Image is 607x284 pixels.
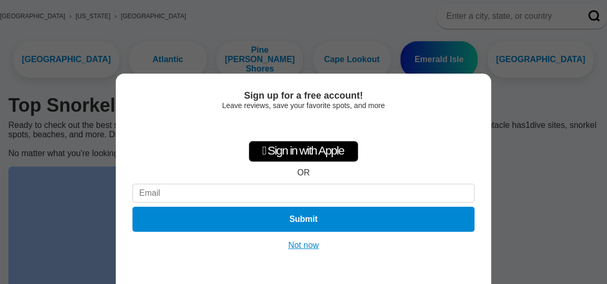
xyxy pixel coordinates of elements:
button: Submit [132,207,475,232]
button: Not now [285,240,322,251]
div: Sign in with Apple [249,141,358,162]
div: OR [297,168,310,177]
div: Sign up for a free account! [132,90,475,101]
iframe: Sign in with Google Button [251,115,357,138]
div: Leave reviews, save your favorite spots, and more [132,101,475,110]
input: Email [132,184,475,203]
